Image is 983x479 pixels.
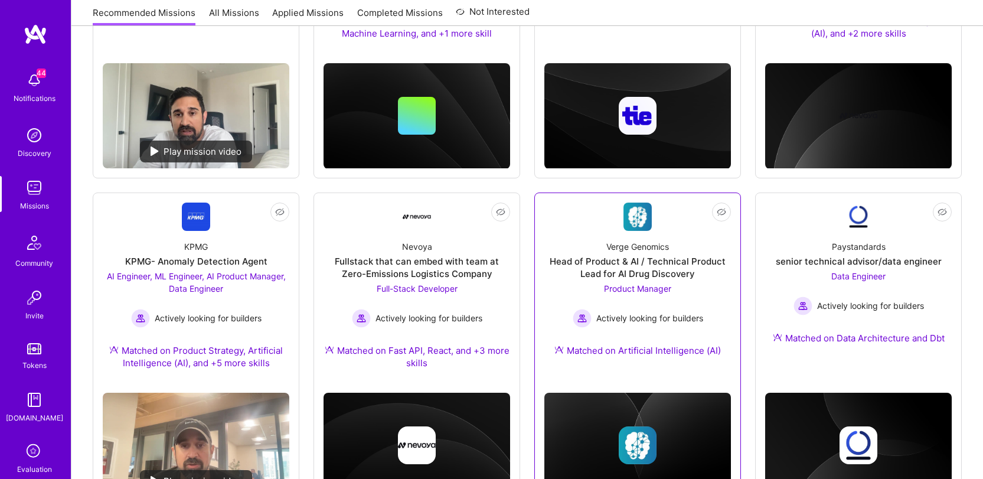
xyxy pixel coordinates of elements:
i: icon EyeClosed [938,207,947,217]
a: Completed Missions [357,6,443,26]
i: icon SelectionTeam [23,441,45,463]
div: Head of Product & AI / Technical Product Lead for AI Drug Discovery [544,255,731,280]
div: Evaluation [17,463,52,475]
span: AI Engineer, ML Engineer, AI Product Manager, Data Engineer [107,271,286,294]
img: Company logo [840,426,877,464]
img: Company logo [619,426,657,464]
img: Actively looking for builders [131,309,150,328]
div: Nevoya [402,240,432,253]
img: logo [24,24,47,45]
img: Company Logo [844,203,873,231]
div: Fullstack that can embed with team at Zero-Emissions Logistics Company [324,255,510,280]
div: Matched on Fast API, React, and +3 more skills [324,344,510,369]
img: cover [765,63,952,169]
img: Actively looking for builders [793,296,812,315]
div: KPMG- Anomaly Detection Agent [125,255,267,268]
div: Discovery [18,147,51,159]
span: Data Engineer [831,271,886,281]
div: Matched on Python, Artificial Intelligence (AI), and +2 more skills [765,15,952,40]
div: Matched on Product Strategy, Artificial Intelligence (AI), and +5 more skills [103,344,289,369]
img: Ateam Purple Icon [554,345,564,354]
div: Matched on Data Architecture and Dbt [773,332,945,344]
div: Tokens [22,359,47,372]
a: Company LogoPaystandardssenior technical advisor/data engineerData Engineer Actively looking for ... [765,203,952,359]
i: icon EyeClosed [496,207,505,217]
a: Company LogoVerge GenomicsHead of Product & AI / Technical Product Lead for AI Drug DiscoveryProd... [544,203,731,371]
img: cover [544,63,731,169]
div: Play mission video [140,141,252,162]
img: Ateam Purple Icon [325,345,334,354]
span: Actively looking for builders [375,312,482,324]
div: KPMG [184,240,208,253]
i: icon EyeClosed [275,207,285,217]
img: cover [324,63,510,169]
img: Company logo [619,97,657,135]
img: Actively looking for builders [352,309,371,328]
div: senior technical advisor/data engineer [776,255,942,268]
div: Notifications [14,92,55,105]
div: Missions [20,200,49,212]
img: play [151,146,159,156]
img: Community [20,229,48,257]
img: No Mission [103,63,289,168]
div: Paystandards [832,240,886,253]
a: Company LogoKPMGKPMG- Anomaly Detection AgentAI Engineer, ML Engineer, AI Product Manager, Data E... [103,203,289,383]
img: Ateam Purple Icon [773,333,782,342]
a: Company LogoNevoyaFullstack that can embed with team at Zero-Emissions Logistics CompanyFull-Stac... [324,203,510,383]
img: tokens [27,343,41,354]
div: Matched on Apache [PERSON_NAME], Machine Learning, and +1 more skill [324,15,510,40]
div: [DOMAIN_NAME] [6,412,63,424]
img: Actively looking for builders [573,309,592,328]
img: Company logo [840,97,877,135]
i: icon EyeClosed [717,207,726,217]
span: Actively looking for builders [155,312,262,324]
img: bell [22,69,46,92]
div: Verge Genomics [606,240,669,253]
img: Company Logo [623,203,652,231]
img: Company logo [398,426,436,464]
img: Invite [22,286,46,309]
a: Not Interested [456,5,530,26]
img: Company Logo [182,203,210,231]
a: Recommended Missions [93,6,195,26]
span: 44 [37,69,46,78]
img: teamwork [22,176,46,200]
span: Actively looking for builders [596,312,703,324]
div: Invite [25,309,44,322]
div: Matched on Artificial Intelligence (AI) [554,344,721,357]
span: Actively looking for builders [817,299,924,312]
a: Applied Missions [272,6,344,26]
span: Full-Stack Developer [377,284,458,294]
img: Company Logo [403,203,431,231]
span: Product Manager [604,284,671,294]
img: discovery [22,123,46,147]
a: All Missions [209,6,259,26]
div: Community [15,257,53,269]
img: Ateam Purple Icon [109,345,119,354]
img: guide book [22,388,46,412]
